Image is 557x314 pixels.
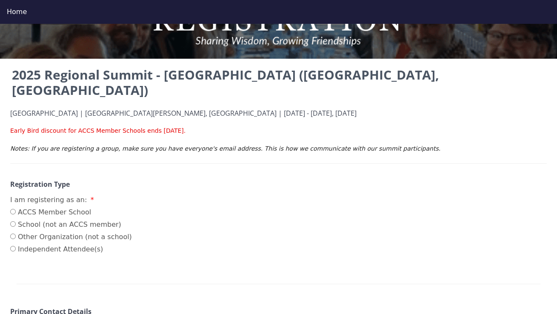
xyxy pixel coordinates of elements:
em: Notes: If you are registering a group, make sure you have everyone's email address. This is how w... [10,145,440,152]
label: School (not an ACCS member) [10,220,132,230]
label: Independent Attendee(s) [10,244,132,254]
h4: [GEOGRAPHIC_DATA] | [GEOGRAPHIC_DATA][PERSON_NAME], [GEOGRAPHIC_DATA] | [DATE] - [DATE], [DATE] [10,110,547,117]
h2: 2025 Regional Summit - [GEOGRAPHIC_DATA] ([GEOGRAPHIC_DATA], [GEOGRAPHIC_DATA]) [10,66,547,100]
strong: Registration Type [10,180,70,189]
input: Other Organization (not a school) [10,234,16,239]
input: Independent Attendee(s) [10,246,16,251]
span: I am registering as an: [10,196,87,204]
div: Home [7,7,550,17]
input: School (not an ACCS member) [10,221,16,227]
label: Other Organization (not a school) [10,232,132,242]
label: ACCS Member School [10,207,132,217]
input: ACCS Member School [10,209,16,214]
span: Early Bird discount for ACCS Member Schools ends [DATE]. [10,127,186,134]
